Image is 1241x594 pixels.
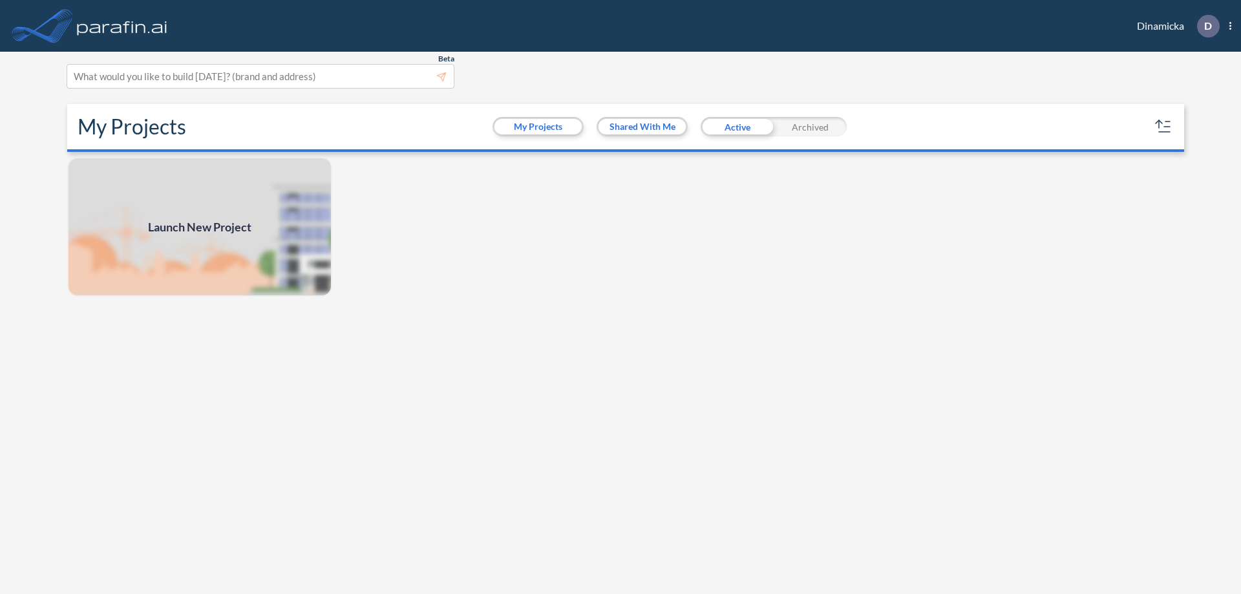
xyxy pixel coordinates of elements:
[1118,15,1231,37] div: Dinamicka
[67,157,332,297] a: Launch New Project
[494,119,582,134] button: My Projects
[1204,20,1212,32] p: D
[701,117,774,136] div: Active
[774,117,847,136] div: Archived
[599,119,686,134] button: Shared With Me
[67,157,332,297] img: add
[74,13,170,39] img: logo
[1153,116,1174,137] button: sort
[148,218,251,236] span: Launch New Project
[78,114,186,139] h2: My Projects
[438,54,454,64] span: Beta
